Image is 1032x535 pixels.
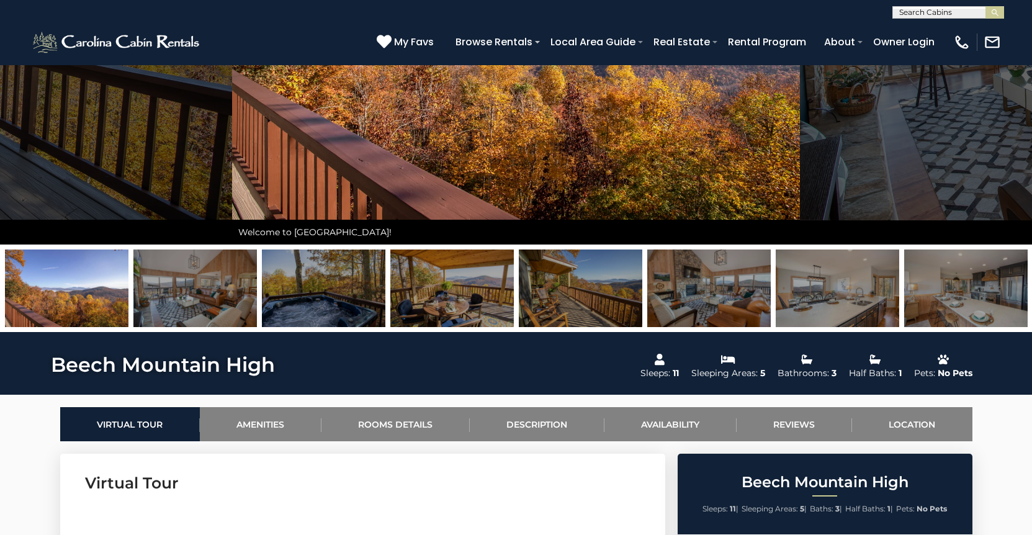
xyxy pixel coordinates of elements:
[262,250,385,327] img: 163277199
[896,504,915,513] span: Pets:
[470,407,604,441] a: Description
[742,504,798,513] span: Sleeping Areas:
[133,250,257,327] img: 163277171
[449,31,539,53] a: Browse Rentals
[742,501,807,517] li: |
[60,407,200,441] a: Virtual Tour
[5,250,128,327] img: 163277207
[85,472,640,494] h3: Virtual Tour
[810,504,833,513] span: Baths:
[904,250,1028,327] img: 163277174
[845,501,893,517] li: |
[604,407,737,441] a: Availability
[845,504,886,513] span: Half Baths:
[647,250,771,327] img: 163277200
[232,220,800,245] div: Welcome to [GEOGRAPHIC_DATA]!
[31,30,203,55] img: White-1-2.png
[810,501,842,517] li: |
[953,34,971,51] img: phone-regular-white.png
[737,407,852,441] a: Reviews
[776,250,899,327] img: 163277173
[917,504,947,513] strong: No Pets
[702,504,728,513] span: Sleeps:
[984,34,1001,51] img: mail-regular-white.png
[647,31,716,53] a: Real Estate
[200,407,321,441] a: Amenities
[852,407,972,441] a: Location
[519,250,642,327] img: 163277166
[722,31,812,53] a: Rental Program
[681,474,969,490] h2: Beech Mountain High
[394,34,434,50] span: My Favs
[544,31,642,53] a: Local Area Guide
[867,31,941,53] a: Owner Login
[321,407,470,441] a: Rooms Details
[702,501,738,517] li: |
[390,250,514,327] img: 163277172
[887,504,891,513] strong: 1
[730,504,736,513] strong: 11
[835,504,840,513] strong: 3
[818,31,861,53] a: About
[377,34,437,50] a: My Favs
[800,504,804,513] strong: 5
